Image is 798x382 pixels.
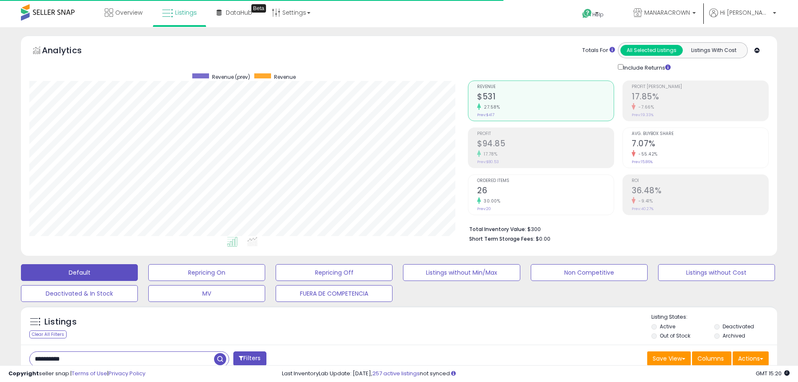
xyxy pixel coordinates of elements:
div: Include Returns [612,62,681,72]
h2: 17.85% [632,92,768,103]
button: Default [21,264,138,281]
span: 2025-08-16 15:20 GMT [756,369,790,377]
label: Out of Stock [660,332,690,339]
button: Filters [233,351,266,366]
a: Privacy Policy [108,369,145,377]
div: Tooltip anchor [251,4,266,13]
b: Total Inventory Value: [469,226,526,233]
span: Ordered Items [477,179,614,183]
small: Prev: 15.86% [632,159,653,164]
h2: $94.85 [477,139,614,150]
span: Overview [115,8,142,17]
p: Listing States: [651,313,777,321]
button: Listings without Min/Max [403,264,520,281]
small: 30.00% [481,198,500,204]
label: Active [660,323,675,330]
button: Deactivated & In Stock [21,285,138,302]
small: -9.41% [635,198,653,204]
div: Last InventoryLab Update: [DATE], not synced. [282,370,790,378]
small: Prev: 19.33% [632,112,653,117]
button: Listings without Cost [658,264,775,281]
span: Hi [PERSON_NAME] [720,8,770,17]
small: 17.78% [481,151,497,157]
h2: 26 [477,186,614,197]
span: DataHub [226,8,252,17]
li: $300 [469,223,762,234]
h5: Listings [44,316,77,328]
button: All Selected Listings [620,45,683,56]
button: Repricing On [148,264,265,281]
small: -55.42% [635,151,658,157]
small: Prev: 20 [477,206,491,211]
div: Totals For [582,47,615,55]
span: Help [592,11,604,18]
label: Deactivated [723,323,754,330]
button: MV [148,285,265,302]
span: Listings [175,8,197,17]
span: ROI [632,179,768,183]
button: Listings With Cost [682,45,745,56]
span: Profit [477,132,614,136]
b: Short Term Storage Fees: [469,235,535,242]
span: Revenue [477,85,614,89]
button: FUERA DE COMPETENCIA [276,285,393,302]
i: Get Help [582,8,592,19]
span: MANARACROWN [644,8,690,17]
span: Columns [697,354,724,363]
span: Revenue [274,73,296,81]
div: seller snap | | [8,370,145,378]
span: Avg. Buybox Share [632,132,768,136]
h2: 36.48% [632,186,768,197]
h2: 7.07% [632,139,768,150]
button: Actions [733,351,769,366]
div: Clear All Filters [29,330,67,338]
a: Terms of Use [72,369,107,377]
span: Profit [PERSON_NAME] [632,85,768,89]
button: Repricing Off [276,264,393,281]
small: Prev: 40.27% [632,206,653,211]
button: Columns [692,351,731,366]
small: Prev: $80.53 [477,159,499,164]
small: Prev: $417 [477,112,494,117]
button: Non Competitive [531,264,648,281]
span: Revenue (prev) [212,73,250,81]
a: Hi [PERSON_NAME] [709,8,776,27]
strong: Copyright [8,369,39,377]
label: Archived [723,332,745,339]
small: -7.66% [635,104,654,110]
h2: $531 [477,92,614,103]
a: 257 active listings [372,369,420,377]
a: Help [576,2,620,27]
small: 27.58% [481,104,500,110]
button: Save View [647,351,691,366]
h5: Analytics [42,44,98,58]
span: $0.00 [536,235,550,243]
